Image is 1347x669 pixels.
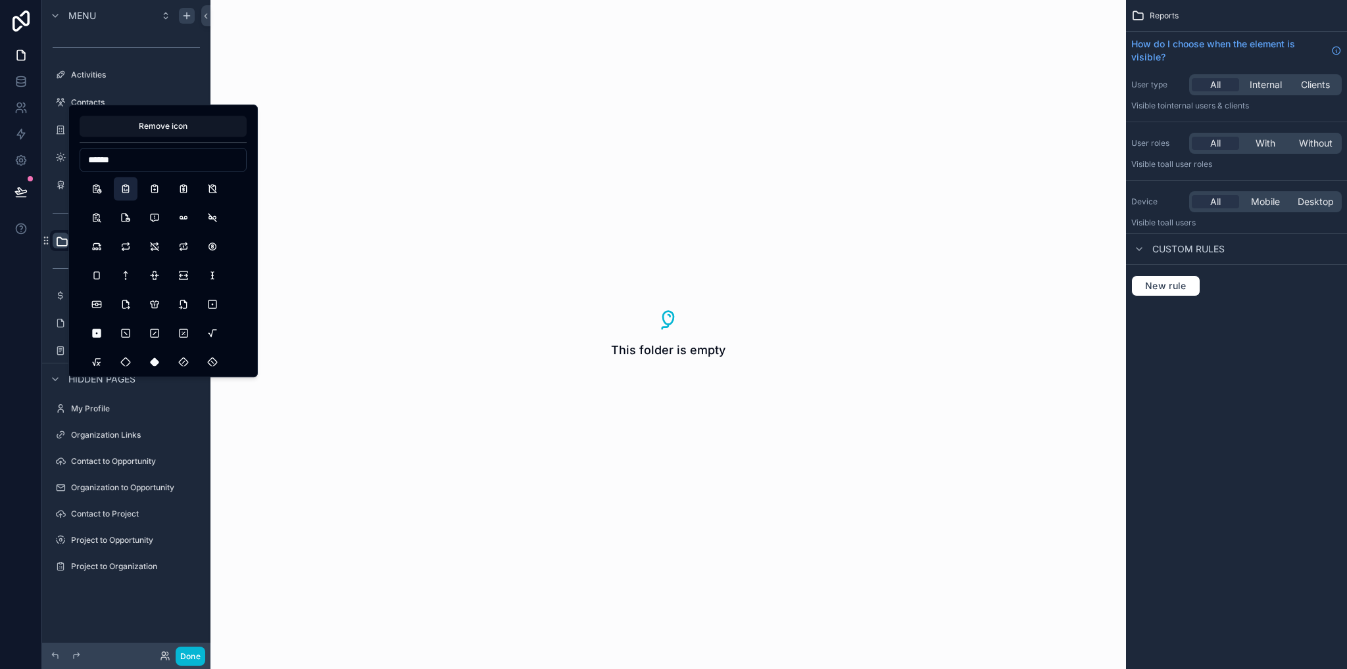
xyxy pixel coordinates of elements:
[1301,78,1330,91] span: Clients
[176,647,205,666] button: Done
[201,177,224,200] button: ReportOff
[172,206,195,229] button: RecordMail
[1131,101,1342,111] p: Visible to
[50,64,203,85] a: Activities
[1165,101,1249,110] span: Internal users & clients
[50,340,203,361] a: Notes
[172,350,195,374] button: SquareRotatedForbid
[71,97,200,108] label: Contacts
[143,264,166,287] button: ViewportNarrow
[201,235,224,258] button: SportBillard
[71,535,200,545] label: Project to Opportunity
[143,177,166,200] button: ReportMedical
[172,321,195,345] button: SquarePercentage
[201,321,224,345] button: SquareRoot
[85,321,109,345] button: SquareDotFilled
[85,292,109,316] button: EPassport
[201,292,224,316] button: SquareDot
[85,235,109,258] button: Reorder
[1150,11,1179,21] span: Reports
[50,451,203,472] a: Contact to Opportunity
[71,456,200,467] label: Contact to Opportunity
[1210,195,1221,208] span: All
[172,292,195,316] button: FileImport
[1299,137,1333,150] span: Without
[68,9,96,22] span: Menu
[50,556,203,577] a: Project to Organization
[50,313,203,334] a: Attachments
[50,425,203,446] a: Organization Links
[114,292,137,316] button: FileExport
[85,177,109,200] button: Report
[172,177,195,200] button: ReportMoney
[71,404,200,414] label: My Profile
[1131,196,1184,207] label: Device
[1256,137,1275,150] span: With
[80,116,247,137] button: Remove icon
[85,350,109,374] button: SquareRoot2
[143,235,166,258] button: RepeatOff
[1131,275,1200,296] button: New rule
[71,430,200,440] label: Organization Links
[114,177,137,200] button: ReportAnalytics
[71,70,200,80] label: Activities
[71,561,200,572] label: Project to Organization
[85,264,109,287] button: CropPortrait
[172,235,195,258] button: RepeatOnce
[50,92,203,113] a: Contacts
[114,235,137,258] button: Repeat
[50,477,203,498] a: Organization to Opportunity
[85,206,109,229] button: ReportSearch
[114,264,137,287] button: StepOut
[50,398,203,419] a: My Profile
[143,350,166,374] button: SquareRotatedFilled
[71,482,200,493] label: Organization to Opportunity
[114,321,137,345] button: SquareForbid
[114,350,137,374] button: SquareRotated
[201,350,224,374] button: SquareRotatedForbid2
[1210,78,1221,91] span: All
[1131,159,1342,170] p: Visible to
[172,264,195,287] button: ViewportWide
[143,206,166,229] button: MessageReport
[1152,242,1225,256] span: Custom rules
[1131,80,1184,90] label: User type
[114,206,137,229] button: FileReport
[50,285,203,306] a: Fees and Expenses
[1131,37,1342,64] a: How do I choose when the element is visible?
[1140,280,1192,292] span: New rule
[1210,137,1221,150] span: All
[71,509,200,519] label: Contact to Project
[1165,159,1212,169] span: All user roles
[50,503,203,524] a: Contact to Project
[68,373,135,386] span: Hidden pages
[1131,138,1184,149] label: User roles
[201,264,224,287] button: CursorText
[201,206,224,229] button: RecordMailOff
[1250,78,1282,91] span: Internal
[50,147,203,168] a: Opportunities
[50,175,203,196] a: Projects
[50,530,203,551] a: Project to Opportunity
[50,120,203,141] a: Organizations
[143,321,166,345] button: SquareForbid2
[1298,195,1334,208] span: Desktop
[1251,195,1280,208] span: Mobile
[1131,218,1342,228] p: Visible to
[1165,218,1196,227] span: all users
[1131,37,1326,64] span: How do I choose when the element is visible?
[611,341,725,359] span: This folder is empty
[143,292,166,316] button: ShirtSport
